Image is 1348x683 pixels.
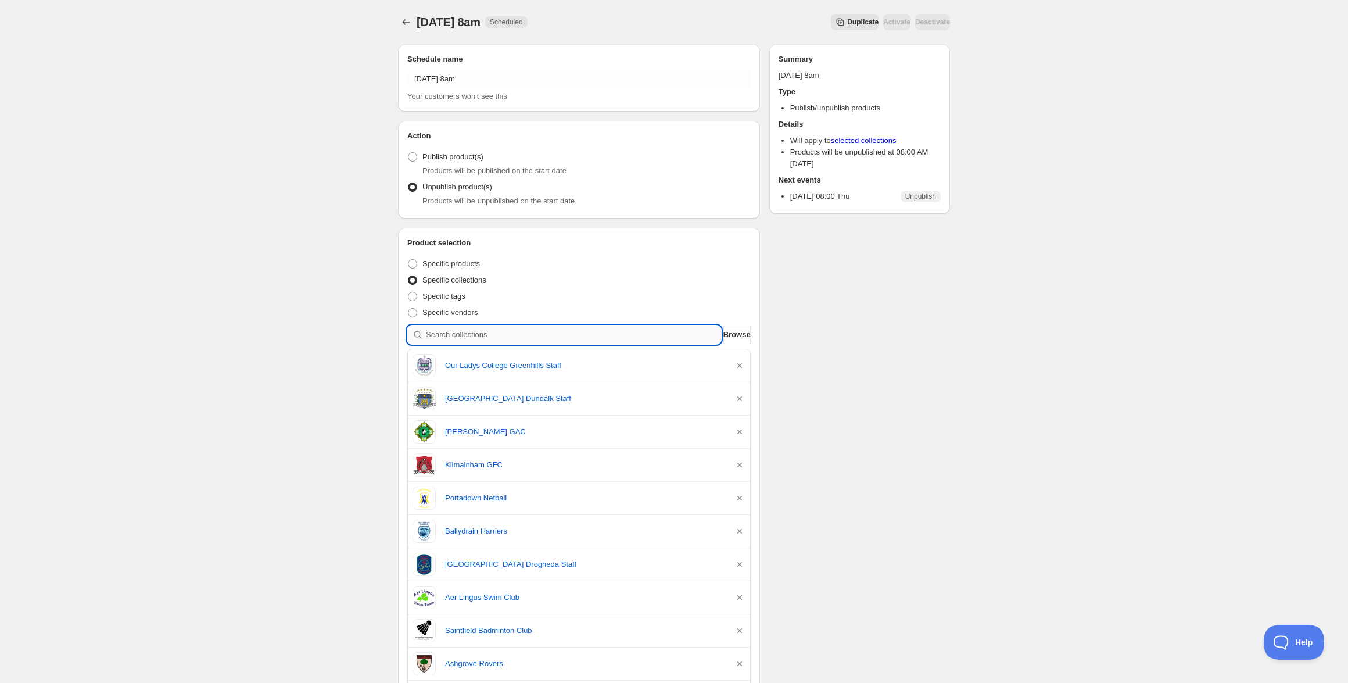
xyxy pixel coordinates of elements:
span: Specific tags [422,292,465,301]
p: [DATE] 08:00 Thu [790,191,850,202]
span: Browse [723,329,751,341]
span: Unpublish product(s) [422,183,492,191]
a: Aer Lingus Swim Club [445,592,725,603]
a: Kilmainham GFC [445,459,725,471]
p: [DATE] 8am [779,70,941,81]
h2: Action [407,130,751,142]
h2: Schedule name [407,53,751,65]
span: Scheduled [490,17,523,27]
span: Unpublish [905,192,936,201]
li: Products will be unpublished at 08:00 AM [DATE] [790,146,941,170]
a: Saintfield Badminton Club [445,625,725,636]
a: [GEOGRAPHIC_DATA] Drogheda Staff [445,559,725,570]
li: Publish/unpublish products [790,102,941,114]
span: Publish product(s) [422,152,483,161]
h2: Next events [779,174,941,186]
span: Products will be published on the start date [422,166,567,175]
input: Search collections [426,326,721,344]
a: Our Ladys College Greenhills Staff [445,360,725,371]
h2: Type [779,86,941,98]
span: [DATE] 8am [417,16,481,28]
h2: Summary [779,53,941,65]
button: Secondary action label [831,14,879,30]
a: Ashgrove Rovers [445,658,725,670]
span: Duplicate [847,17,879,27]
span: Specific vendors [422,308,478,317]
a: [PERSON_NAME] GAC [445,426,725,438]
a: Portadown Netball [445,492,725,504]
button: Browse [723,326,751,344]
h2: Details [779,119,941,130]
li: Will apply to [790,135,941,146]
span: Specific collections [422,276,486,284]
span: Specific products [422,259,480,268]
span: Your customers won't see this [407,92,507,101]
a: [GEOGRAPHIC_DATA] Dundalk Staff [445,393,725,405]
a: Ballydrain Harriers [445,525,725,537]
span: Products will be unpublished on the start date [422,196,575,205]
a: selected collections [831,136,897,145]
iframe: Toggle Customer Support [1264,625,1325,660]
button: Schedules [398,14,414,30]
h2: Product selection [407,237,751,249]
